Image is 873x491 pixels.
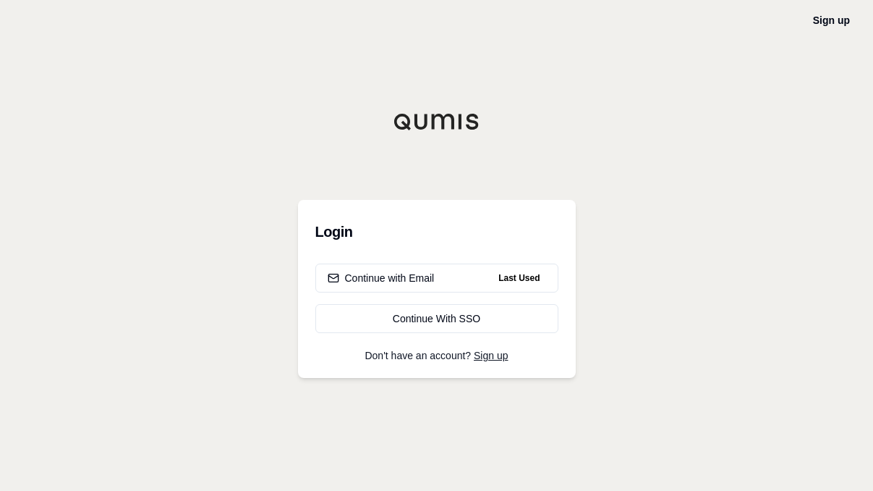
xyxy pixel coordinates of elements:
[493,269,545,287] span: Last Used
[315,304,558,333] a: Continue With SSO
[315,351,558,361] p: Don't have an account?
[315,264,558,293] button: Continue with EmailLast Used
[315,217,558,246] h3: Login
[328,311,546,326] div: Continue With SSO
[474,350,508,361] a: Sign up
[813,14,850,26] a: Sign up
[393,113,480,130] img: Qumis
[328,271,435,285] div: Continue with Email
